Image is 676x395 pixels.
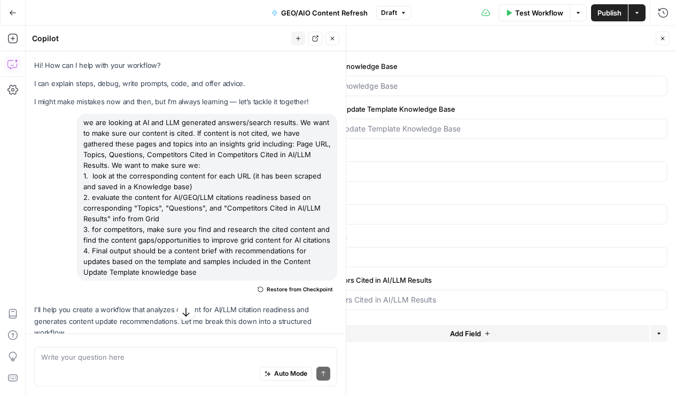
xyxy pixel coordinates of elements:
[289,33,652,44] div: Inputs
[515,7,563,18] span: Test Workflow
[253,283,337,296] button: Restore from Checkpoint
[267,285,333,293] span: Restore from Checkpoint
[309,166,661,177] input: Page URL
[34,60,337,71] p: Hi! How can I help with your workflow?
[309,81,661,91] input: Content Knowledge Base
[274,369,307,378] span: Auto Mode
[302,232,607,243] label: Questions
[309,295,661,305] input: Competitors Cited in AI/LLM Results
[302,61,607,72] label: Content Knowledge Base
[265,4,374,21] button: GEO/AIO Content Refresh
[291,325,649,342] button: Add Field
[499,4,570,21] button: Test Workflow
[77,114,337,281] div: we are looking at AI and LLM generated answers/search results. We want to make sure our content i...
[309,252,661,262] input: Questions
[302,189,607,200] label: Topics
[34,96,337,107] p: I might make mistakes now and then, but I’m always learning — let’s tackle it together!
[309,209,661,220] input: Topics
[302,275,607,285] label: Competitors Cited in AI/LLM Results
[34,304,337,338] p: I'll help you create a workflow that analyzes content for AI/LLM citation readiness and generates...
[281,7,368,18] span: GEO/AIO Content Refresh
[591,4,628,21] button: Publish
[32,33,288,44] div: Copilot
[34,78,337,89] p: I can explain steps, debug, write prompts, code, and offer advice.
[381,8,397,18] span: Draft
[376,6,411,20] button: Draft
[309,123,661,134] input: Content Update Template Knowledge Base
[302,146,607,157] label: Page URL
[597,7,621,18] span: Publish
[450,328,481,339] span: Add Field
[302,104,607,114] label: Content Update Template Knowledge Base
[260,367,312,381] button: Auto Mode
